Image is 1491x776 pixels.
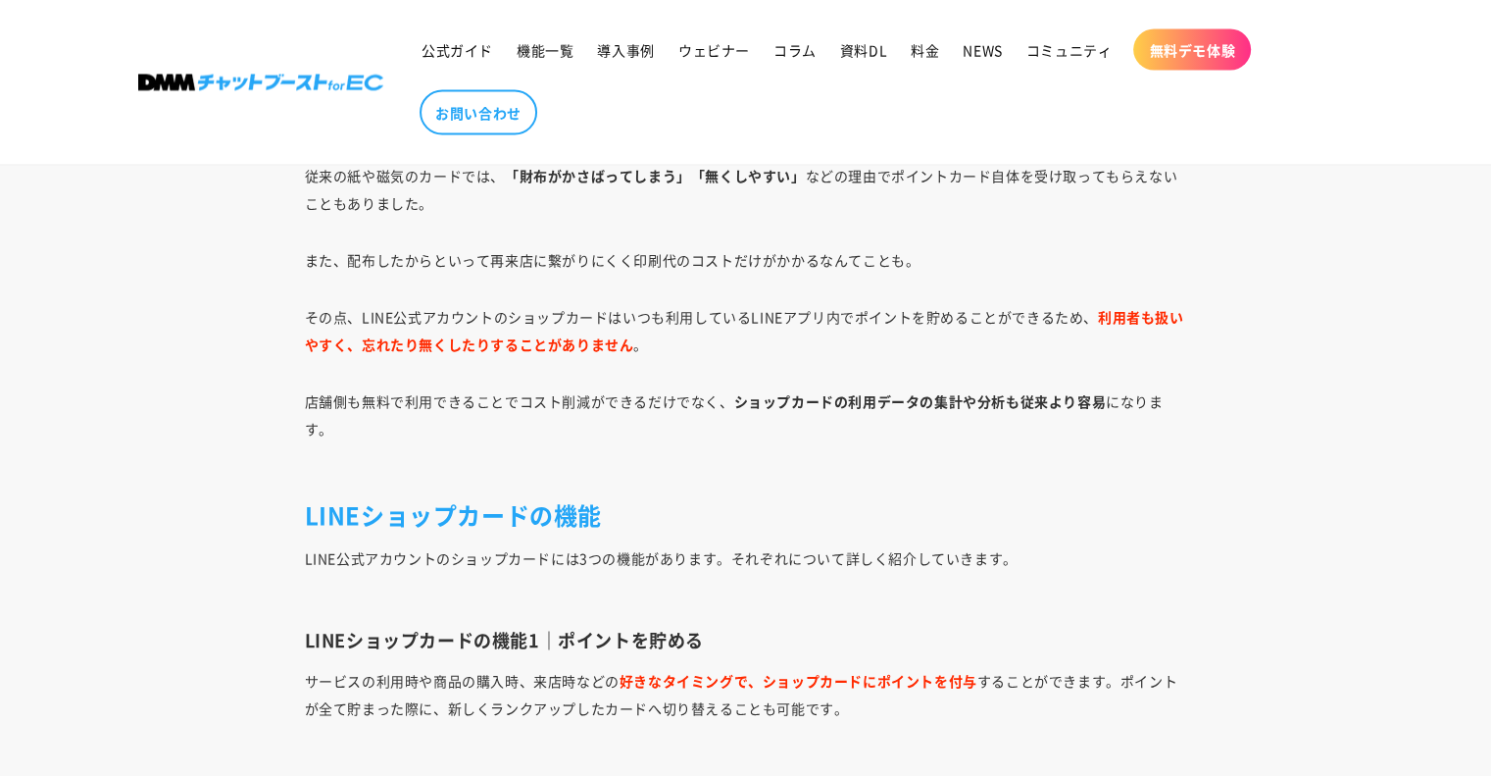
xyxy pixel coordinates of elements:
span: 無料デモ体験 [1149,41,1235,59]
span: 資料DL [840,41,887,59]
span: ウェビナー [678,41,750,59]
a: 資料DL [828,29,899,71]
span: コミュニティ [1026,41,1113,59]
span: 機能一覧 [517,41,573,59]
span: 導入事例 [597,41,654,59]
a: 料金 [899,29,951,71]
a: コラム [762,29,828,71]
h2: LINEショップカードの機能 [305,499,1187,530]
img: 株式会社DMM Boost [138,75,383,91]
p: 店舗側も無料で利用できることでコスト削減ができるだけでなく、 になります。 [305,388,1187,470]
a: 機能一覧 [505,29,585,71]
a: 公式ガイド [410,29,505,71]
h3: LINEショップカードの機能1｜ポイントを貯める [305,629,1187,651]
p: サービスの利用時や商品の購入時、来店時などの することができます。ポイントが全て貯まった際に、新しくランクアップしたカードへ切り替えることも可能です。 [305,667,1187,750]
p: LINE公式アカウントのショップカードには3つの機能があります。それぞれについて詳しく紹介していきます。 [305,544,1187,599]
b: 好きなタイミングで、ショップカードにポイントを付与 [620,671,977,691]
span: NEWS [963,41,1002,59]
b: 「財布がかさばってしまう」「無くしやすい」 [505,166,806,185]
p: その点、LINE公式アカウントのショップカードはいつも利用しているLINEアプリ内でポイントを貯めることができるため、 。 [305,303,1187,358]
span: コラム [773,41,817,59]
a: お問い合わせ [420,90,537,135]
span: 公式ガイド [422,41,493,59]
a: NEWS [951,29,1014,71]
a: 無料デモ体験 [1133,29,1251,71]
span: 料金 [911,41,939,59]
span: お問い合わせ [435,104,522,122]
p: 従来の紙や磁気のカードでは、 などの理由でポイントカード自体を受け取ってもらえないこともありました。 [305,162,1187,217]
a: ウェビナー [667,29,762,71]
a: 導入事例 [585,29,666,71]
p: また、配布したからといって再来店に繋がりにくく印刷代のコストだけがかかるなんてことも。 [305,246,1187,274]
a: コミュニティ [1015,29,1124,71]
b: ショップカードの利用データの集計や分析も従来より容易 [734,391,1107,411]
